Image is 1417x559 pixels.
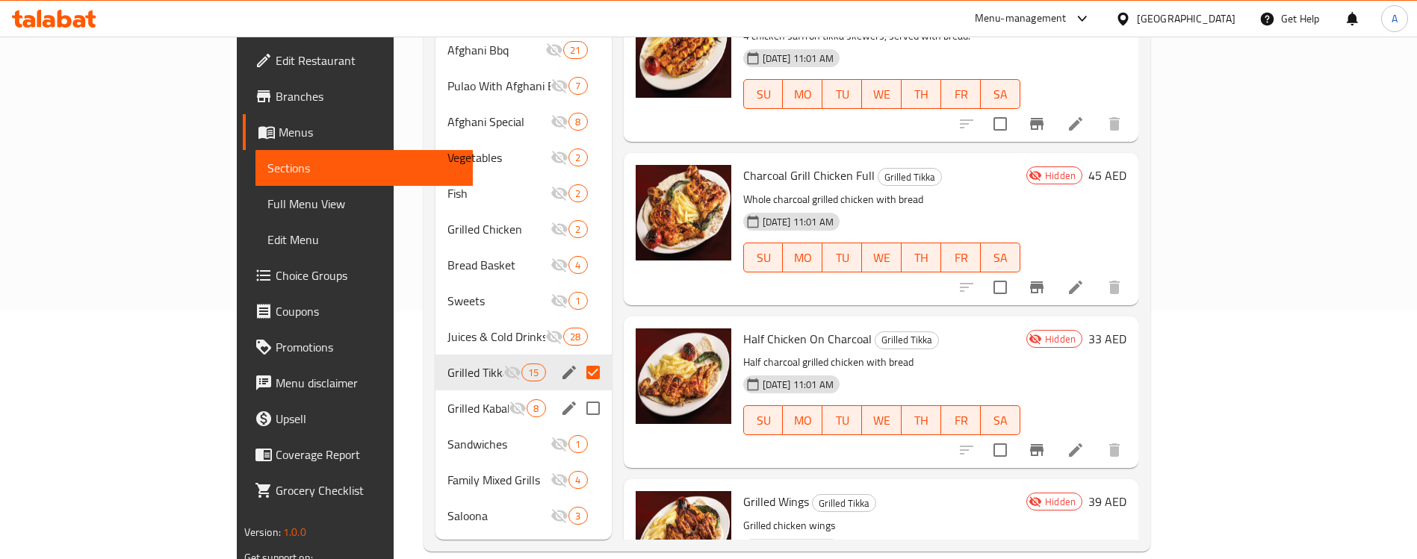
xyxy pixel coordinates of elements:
[981,405,1020,435] button: SA
[569,294,586,308] span: 1
[243,365,474,401] a: Menu disclaimer
[447,184,551,202] span: Fish
[743,243,784,272] button: SU
[435,355,611,390] div: Grilled Tikka15edit
[503,363,521,381] svg: Inactive section
[1019,106,1055,142] button: Branch-specific-item
[941,405,981,435] button: FR
[447,77,551,95] div: Pulao With Afghani Bbq
[750,410,778,431] span: SU
[447,292,551,310] span: Sweets
[1097,432,1132,468] button: delete
[828,410,856,431] span: TU
[743,190,1021,209] p: Whole charcoal grilled chicken with bread
[1097,269,1132,305] button: delete
[1019,432,1055,468] button: Branch-specific-item
[813,495,875,512] span: Grilled Tikka
[435,426,611,462] div: Sandwiches1
[545,41,563,59] svg: Inactive section
[941,79,981,109] button: FR
[244,522,281,542] span: Version:
[267,231,462,249] span: Edit Menu
[862,405,902,435] button: WE
[822,243,862,272] button: TU
[447,113,551,131] span: Afghani Special
[276,266,462,284] span: Choice Groups
[981,79,1020,109] button: SA
[1019,269,1055,305] button: Branch-specific-item
[1097,106,1132,142] button: delete
[551,471,568,489] svg: Inactive section
[569,187,586,201] span: 2
[568,220,587,238] div: items
[1039,332,1082,346] span: Hidden
[447,507,551,525] span: Saloona
[862,79,902,109] button: WE
[564,43,586,57] span: 21
[276,51,462,69] span: Edit Restaurant
[279,123,462,141] span: Menus
[569,151,586,165] span: 2
[447,328,545,346] span: Juices & Cold Drinks
[276,302,462,320] span: Coupons
[551,149,568,166] svg: Inactive section
[757,378,840,392] span: [DATE] 11:01 AM
[743,79,784,109] button: SU
[947,247,975,269] span: FR
[243,78,474,114] a: Branches
[283,522,306,542] span: 1.0.0
[551,113,568,131] svg: Inactive section
[757,51,840,66] span: [DATE] 11:01 AM
[435,211,611,247] div: Grilled Chicken2
[243,293,474,329] a: Coupons
[435,68,611,104] div: Pulao With Afghani Bbq7
[975,10,1067,28] div: Menu-management
[812,494,876,512] div: Grilled Tikka
[558,361,580,384] button: edit
[783,79,822,109] button: MO
[243,114,474,150] a: Menus
[1137,10,1235,27] div: [GEOGRAPHIC_DATA]
[987,410,1014,431] span: SA
[902,405,941,435] button: TH
[743,516,1021,535] p: Grilled chicken wings
[828,247,856,269] span: TU
[1039,495,1082,509] span: Hidden
[435,462,611,498] div: Family Mixed Grills4
[276,338,462,356] span: Promotions
[569,437,586,452] span: 1
[743,353,1021,372] p: Half charcoal grilled chicken with bread
[947,410,975,431] span: FR
[568,292,587,310] div: items
[1067,441,1085,459] a: Edit menu item
[822,405,862,435] button: TU
[255,186,474,222] a: Full Menu View
[447,435,551,453] span: Sandwiches
[743,328,872,350] span: Half Chicken On Charcoal
[569,222,586,237] span: 2
[447,41,545,59] span: Afghani Bbq
[267,159,462,177] span: Sections
[908,84,935,105] span: TH
[276,481,462,499] span: Grocery Checklist
[551,220,568,238] svg: Inactive section
[902,79,941,109] button: TH
[985,108,1016,140] span: Select to update
[447,256,551,274] span: Bread Basket
[551,292,568,310] svg: Inactive section
[743,164,875,187] span: Charcoal Grill Chicken Full
[941,243,981,272] button: FR
[435,498,611,534] div: Saloona3
[435,175,611,211] div: Fish2
[789,410,816,431] span: MO
[551,256,568,274] svg: Inactive section
[276,374,462,392] span: Menu disclaimer
[568,435,587,453] div: items
[789,247,816,269] span: MO
[636,165,731,260] img: Charcoal Grill Chicken Full
[243,257,474,293] a: Choice Groups
[569,79,586,93] span: 7
[822,79,862,109] button: TU
[563,328,587,346] div: items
